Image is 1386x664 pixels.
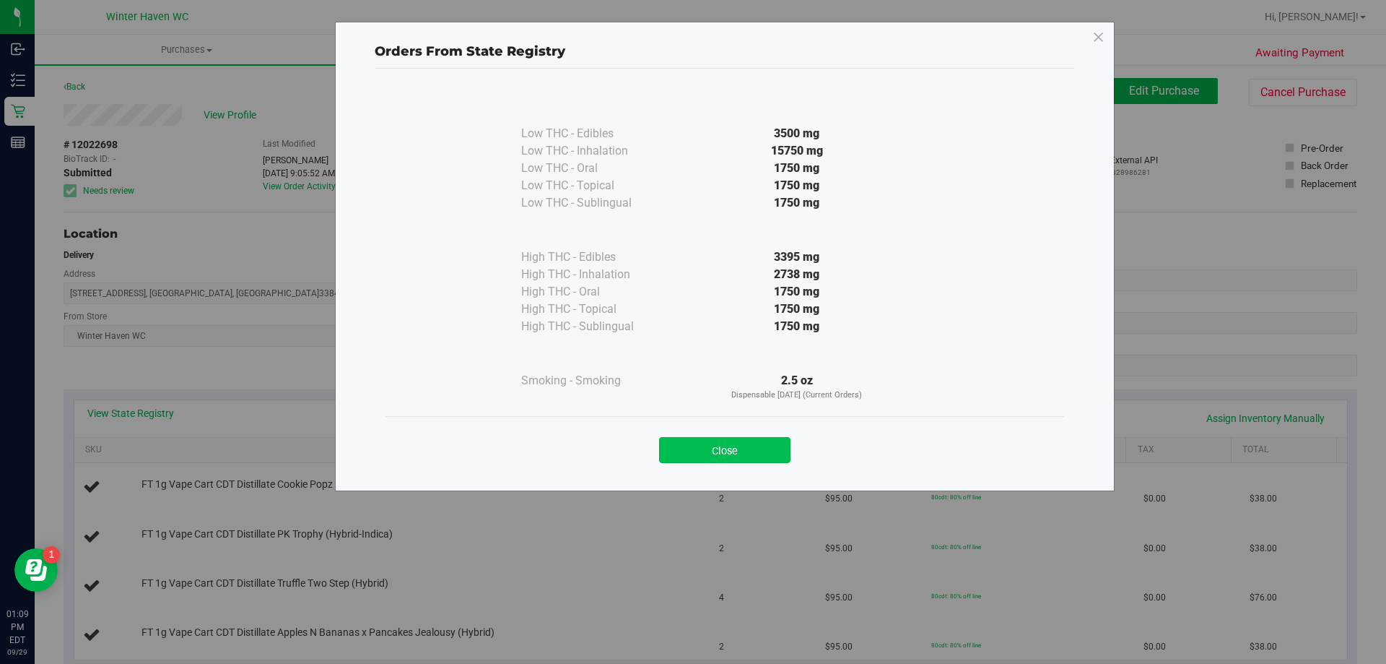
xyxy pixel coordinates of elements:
[521,318,666,335] div: High THC - Sublingual
[666,318,928,335] div: 1750 mg
[521,301,666,318] div: High THC - Topical
[521,283,666,301] div: High THC - Oral
[521,194,666,212] div: Low THC - Sublingual
[375,43,565,59] span: Orders From State Registry
[666,194,928,212] div: 1750 mg
[521,160,666,177] div: Low THC - Oral
[666,372,928,402] div: 2.5 oz
[666,301,928,318] div: 1750 mg
[521,142,666,160] div: Low THC - Inhalation
[666,160,928,177] div: 1750 mg
[521,372,666,389] div: Smoking - Smoking
[43,546,60,564] iframe: Resource center unread badge
[521,125,666,142] div: Low THC - Edibles
[666,177,928,194] div: 1750 mg
[666,125,928,142] div: 3500 mg
[659,437,790,463] button: Close
[666,266,928,283] div: 2738 mg
[666,142,928,160] div: 15750 mg
[666,249,928,266] div: 3395 mg
[666,283,928,301] div: 1750 mg
[666,389,928,402] p: Dispensable [DATE] (Current Orders)
[521,266,666,283] div: High THC - Inhalation
[521,249,666,266] div: High THC - Edibles
[521,177,666,194] div: Low THC - Topical
[14,548,58,592] iframe: Resource center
